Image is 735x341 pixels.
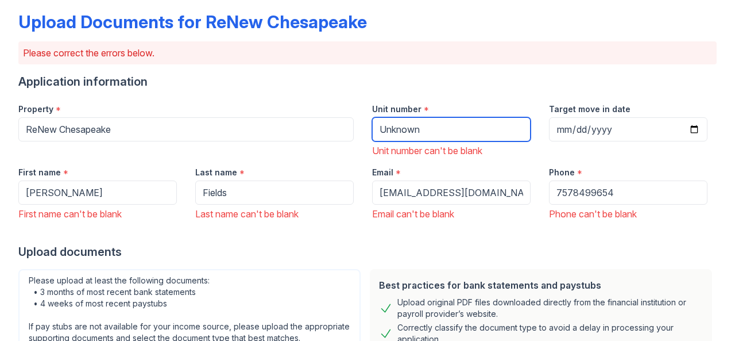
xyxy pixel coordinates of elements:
div: Application information [18,74,717,90]
div: Best practices for bank statements and paystubs [379,278,703,292]
div: Upload Documents for ReNew Chesapeake [18,12,367,32]
div: Upload documents [18,244,717,260]
label: Property [18,104,53,115]
label: Unit number [372,104,421,115]
div: Last name can't be blank [195,207,354,221]
div: Upload original PDF files downloaded directly from the financial institution or payroll provider’... [397,297,703,320]
label: Last name [195,167,237,178]
label: First name [18,167,61,178]
div: Unit number can't be blank [372,144,531,158]
div: First name can't be blank [18,207,177,221]
div: Phone can't be blank [549,207,707,221]
label: Target move in date [549,104,630,115]
label: Email [372,167,393,178]
div: Email can't be blank [372,207,531,221]
p: Please correct the errors below. [23,46,712,60]
label: Phone [549,167,575,178]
